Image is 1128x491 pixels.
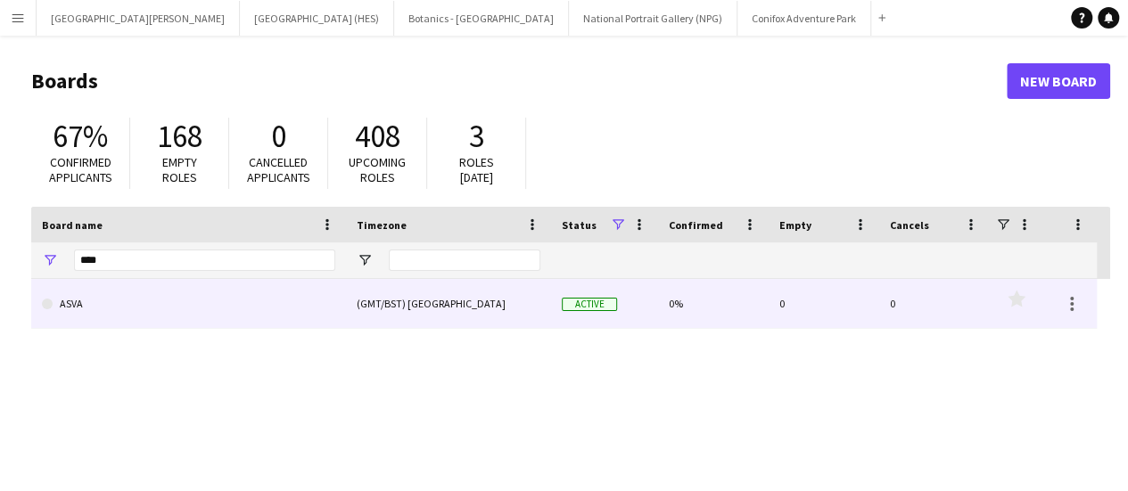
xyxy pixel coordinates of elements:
button: [GEOGRAPHIC_DATA] (HES) [240,1,394,36]
button: Open Filter Menu [42,252,58,268]
span: 0 [271,117,286,156]
span: Empty [779,218,811,232]
input: Timezone Filter Input [389,250,540,271]
span: 168 [157,117,202,156]
span: Confirmed applicants [49,154,112,185]
span: 3 [469,117,484,156]
span: 408 [355,117,400,156]
input: Board name Filter Input [74,250,335,271]
button: Open Filter Menu [357,252,373,268]
div: 0 [879,279,990,328]
div: 0 [769,279,879,328]
span: Confirmed [669,218,723,232]
a: ASVA [42,279,335,329]
div: (GMT/BST) [GEOGRAPHIC_DATA] [346,279,551,328]
span: Status [562,218,597,232]
div: 0% [658,279,769,328]
span: 67% [53,117,108,156]
button: Botanics - [GEOGRAPHIC_DATA] [394,1,569,36]
span: Cancels [890,218,929,232]
h1: Boards [31,68,1007,94]
span: Active [562,298,617,311]
span: Empty roles [162,154,197,185]
span: Cancelled applicants [247,154,310,185]
span: Board name [42,218,103,232]
span: Timezone [357,218,407,232]
button: National Portrait Gallery (NPG) [569,1,737,36]
a: New Board [1007,63,1110,99]
span: Upcoming roles [349,154,406,185]
button: [GEOGRAPHIC_DATA][PERSON_NAME] [37,1,240,36]
button: Conifox Adventure Park [737,1,871,36]
span: Roles [DATE] [459,154,494,185]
